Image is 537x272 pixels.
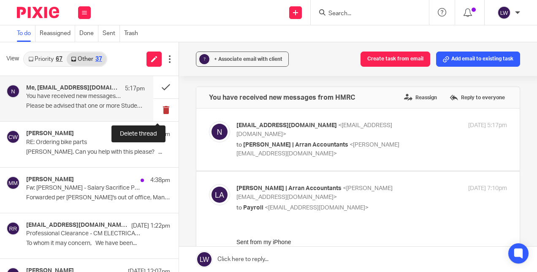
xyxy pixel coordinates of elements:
span: to [236,142,242,148]
p: Please be advised that one or more Student Loan... [26,103,145,110]
a: Reassigned [40,25,75,42]
p: To whom it may concern, We have been... [26,240,170,247]
a: Other37 [67,52,106,66]
p: Forwarded per [PERSON_NAME]'s out of office, Many... [26,194,170,201]
span: Before following the link above, you should first visit and login to the official HMRC website. [17,197,252,204]
img: svg%3E [209,121,230,142]
label: Reassign [402,91,439,104]
a: Sent [103,25,120,42]
span: <[PERSON_NAME][EMAIL_ADDRESS][DOMAIN_NAME]> [236,142,399,157]
span: View [6,54,19,63]
h4: You have received new messages from HMRC [209,93,355,102]
span: to [236,205,242,211]
span: Please be advised that one or more Student Loan Notices (SL1, SL2) and or Postgraduate Loan Notic... [17,69,251,84]
a: Priority67 [24,52,67,66]
div: ? [199,54,209,64]
p: 4:38pm [150,176,170,185]
span: <[EMAIL_ADDRESS][DOMAIN_NAME]> [265,205,369,211]
p: You have received new messages from HMRC [26,93,121,100]
h4: Me, [EMAIL_ADDRESS][DOMAIN_NAME] [26,84,121,92]
button: Create task from email [361,52,430,67]
p: 5:17pm [125,84,145,93]
p: Professional Clearance - CM ELECTRICAL SERVICES ([GEOGRAPHIC_DATA]) LTD [26,230,141,237]
input: Search [328,10,404,18]
a: Done [79,25,98,42]
p: [DATE] 1:22pm [131,222,170,230]
h4: [PERSON_NAME] [26,130,74,137]
label: Reply to everyone [447,91,507,104]
h4: [PERSON_NAME] [26,176,74,183]
span: - Select 'Student loan notices' from the Notice Summary [17,138,162,144]
img: Pixie [17,7,59,18]
p: [PERSON_NAME], Can you help with this please? ... [26,149,170,156]
span: + Associate email with client [214,57,282,62]
p: 5:03pm [150,130,170,139]
img: svg%3E [6,84,20,98]
a: Trash [124,25,142,42]
span: [PERSON_NAME] | Arran Accountants [236,185,342,191]
div: 67 [56,56,62,62]
span: If you access your PAYE notices and reminders through the HMRC Website: [17,95,214,101]
button: ? + Associate email with client [196,52,289,67]
span: - Login and select 'PAYE Online' [17,129,100,136]
img: svg%3E [6,130,20,144]
img: svg%3E [209,184,230,205]
span: [PERSON_NAME] | Arran Accountants [243,142,348,148]
img: svg%3E [497,6,511,19]
span: Please do not reply to this e-mail. [17,155,103,161]
div: 37 [95,56,102,62]
span: <[PERSON_NAME][EMAIL_ADDRESS][DOMAIN_NAME]> [236,185,393,200]
span: <[EMAIL_ADDRESS][DOMAIN_NAME]> [236,122,392,137]
span: [EMAIL_ADDRESS][DOMAIN_NAME] [236,122,337,128]
span: - Go on line at [DOMAIN_NAME] and select 'PAYE for Employers' from the 'do it online' menu. [17,112,242,127]
h4: [EMAIL_ADDRESS][DOMAIN_NAME] [EMAIL_ADDRESS][DOMAIN_NAME] [26,222,127,229]
span: Payroll [243,205,263,211]
p: RE: Ordering bike parts [26,139,141,146]
p: [DATE] 7:10pm [468,184,507,193]
span: You should NEVER enter your login details directly from email links - always go to the official H... [17,215,247,239]
p: Fw: [PERSON_NAME] - Salary Sacrifice Pension Scheme [26,185,141,192]
img: svg%3E [6,176,20,190]
span: IMPORTANT MESSAGE [17,180,81,187]
a: To do [17,25,35,42]
img: svg%3E [6,222,20,235]
p: [DATE] 5:17pm [468,121,507,130]
button: Add email to existing task [436,52,520,67]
